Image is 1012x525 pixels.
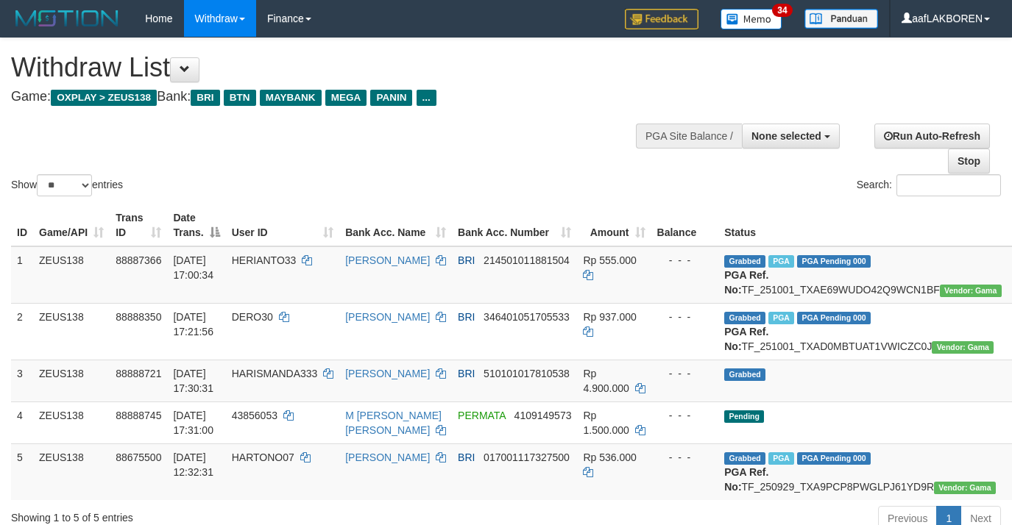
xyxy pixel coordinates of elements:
[724,269,768,296] b: PGA Ref. No:
[768,312,794,324] span: Marked by aafanarl
[11,504,411,525] div: Showing 1 to 5 of 5 entries
[37,174,92,196] select: Showentries
[583,368,629,394] span: Rp 4.900.000
[768,452,794,465] span: Marked by aaftrukkakada
[11,7,123,29] img: MOTION_logo.png
[11,53,660,82] h1: Withdraw List
[932,341,994,354] span: Vendor URL: https://trx31.1velocity.biz
[724,466,768,493] b: PGA Ref. No:
[116,451,161,463] span: 88675500
[583,451,636,463] span: Rp 536.000
[116,254,161,266] span: 88887366
[173,410,213,436] span: [DATE] 17:31:00
[797,312,871,324] span: PGA Pending
[896,174,1001,196] input: Search:
[345,451,430,463] a: [PERSON_NAME]
[724,326,768,352] b: PGA Ref. No:
[116,368,161,379] span: 88888721
[718,246,1007,304] td: TF_251001_TXAE69WUDO42Q9WCN1BF
[874,124,990,149] a: Run Auto-Refresh
[345,254,430,266] a: [PERSON_NAME]
[484,368,570,379] span: Copy 510101017810538 to clipboard
[625,9,698,29] img: Feedback.jpg
[167,204,225,246] th: Date Trans.: activate to sort column descending
[718,204,1007,246] th: Status
[724,452,765,465] span: Grabbed
[33,401,110,443] td: ZEUS138
[458,254,475,266] span: BRI
[934,482,996,494] span: Vendor URL: https://trx31.1velocity.biz
[657,408,713,423] div: - - -
[742,124,840,149] button: None selected
[751,130,821,142] span: None selected
[226,204,339,246] th: User ID: activate to sort column ascending
[51,90,157,106] span: OXPLAY > ZEUS138
[110,204,167,246] th: Trans ID: activate to sort column ascending
[484,254,570,266] span: Copy 214501011881504 to clipboard
[724,368,765,381] span: Grabbed
[857,174,1001,196] label: Search:
[33,303,110,360] td: ZEUS138
[11,246,33,304] td: 1
[370,90,412,106] span: PANIN
[173,451,213,478] span: [DATE] 12:32:31
[718,443,1007,500] td: TF_250929_TXA9PCP8PWGLPJ61YD9R
[721,9,782,29] img: Button%20Memo.svg
[724,312,765,324] span: Grabbed
[583,311,636,323] span: Rp 937.000
[173,254,213,281] span: [DATE] 17:00:34
[718,303,1007,360] td: TF_251001_TXAD0MBTUAT1VWICZC0J
[260,90,322,106] span: MAYBANK
[11,90,660,104] h4: Game: Bank:
[325,90,367,106] span: MEGA
[484,451,570,463] span: Copy 017001117327500 to clipboard
[345,410,442,436] a: M [PERSON_NAME] [PERSON_NAME]
[116,410,161,421] span: 88888745
[458,410,506,421] span: PERMATA
[11,204,33,246] th: ID
[458,451,475,463] span: BRI
[11,174,123,196] label: Show entries
[452,204,577,246] th: Bank Acc. Number: activate to sort column ascending
[224,90,256,106] span: BTN
[33,204,110,246] th: Game/API: activate to sort column ascending
[33,360,110,401] td: ZEUS138
[797,255,871,268] span: PGA Pending
[583,254,636,266] span: Rp 555.000
[804,9,878,29] img: panduan.png
[11,303,33,360] td: 2
[657,253,713,268] div: - - -
[11,401,33,443] td: 4
[577,204,651,246] th: Amount: activate to sort column ascending
[345,311,430,323] a: [PERSON_NAME]
[173,311,213,337] span: [DATE] 17:21:56
[232,451,294,463] span: HARTONO07
[772,4,792,17] span: 34
[636,124,742,149] div: PGA Site Balance /
[583,410,629,436] span: Rp 1.500.000
[345,368,430,379] a: [PERSON_NAME]
[484,311,570,323] span: Copy 346401051705533 to clipboard
[339,204,452,246] th: Bank Acc. Name: activate to sort column ascending
[232,410,277,421] span: 43856053
[657,450,713,465] div: - - -
[657,366,713,381] div: - - -
[116,311,161,323] span: 88888350
[232,311,273,323] span: DERO30
[11,443,33,500] td: 5
[724,410,764,423] span: Pending
[458,311,475,323] span: BRI
[651,204,719,246] th: Balance
[232,254,297,266] span: HERIANTO33
[458,368,475,379] span: BRI
[191,90,219,106] span: BRI
[768,255,794,268] span: Marked by aafanarl
[33,443,110,500] td: ZEUS138
[232,368,318,379] span: HARISMANDA333
[948,149,990,174] a: Stop
[657,310,713,324] div: - - -
[940,285,1002,297] span: Vendor URL: https://trx31.1velocity.biz
[724,255,765,268] span: Grabbed
[173,368,213,394] span: [DATE] 17:30:31
[33,246,110,304] td: ZEUS138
